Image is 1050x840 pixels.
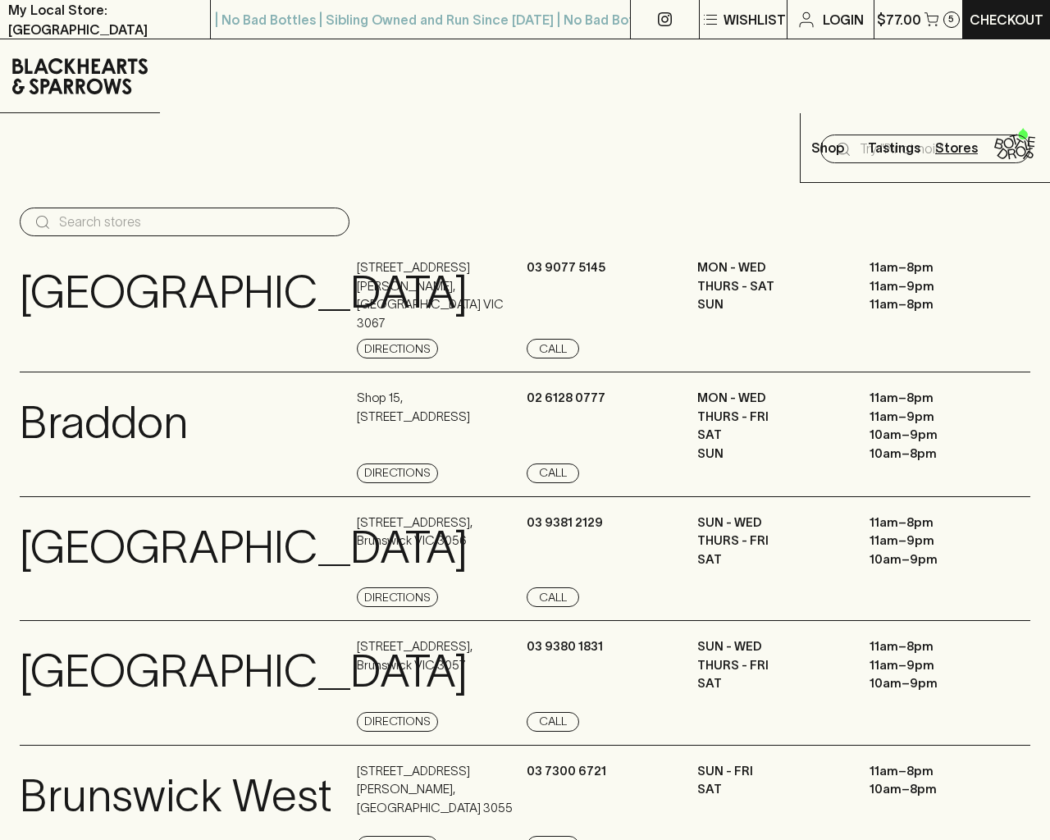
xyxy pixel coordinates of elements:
[697,295,845,314] p: SUN
[357,339,438,358] a: Directions
[948,15,954,24] p: 5
[527,762,606,781] p: 03 7300 6721
[527,389,605,408] p: 02 6128 0777
[870,637,1017,656] p: 11am – 8pm
[697,426,845,445] p: SAT
[697,514,845,532] p: SUN - WED
[870,277,1017,296] p: 11am – 9pm
[357,762,523,818] p: [STREET_ADDRESS][PERSON_NAME] , [GEOGRAPHIC_DATA] 3055
[870,258,1017,277] p: 11am – 8pm
[870,656,1017,675] p: 11am – 9pm
[527,587,579,607] a: Call
[811,138,844,157] p: Shop
[925,113,988,182] a: Stores
[20,258,468,326] p: [GEOGRAPHIC_DATA]
[970,10,1043,30] p: Checkout
[527,339,579,358] a: Call
[870,514,1017,532] p: 11am – 8pm
[697,656,845,675] p: THURS - FRI
[870,550,1017,569] p: 10am – 9pm
[697,389,845,408] p: MON - WED
[59,209,336,235] input: Search stores
[860,136,1017,162] input: Try "Pinot noir"
[527,463,579,483] a: Call
[697,408,845,427] p: THURS - FRI
[863,113,925,182] a: Tastings
[527,514,603,532] p: 03 9381 2129
[697,550,845,569] p: SAT
[357,258,523,332] p: [STREET_ADDRESS][PERSON_NAME] , [GEOGRAPHIC_DATA] VIC 3067
[870,389,1017,408] p: 11am – 8pm
[870,295,1017,314] p: 11am – 8pm
[357,712,438,732] a: Directions
[870,532,1017,550] p: 11am – 9pm
[357,587,438,607] a: Directions
[823,10,864,30] p: Login
[357,463,438,483] a: Directions
[697,277,845,296] p: THURS - SAT
[801,113,863,182] button: Shop
[870,674,1017,693] p: 10am – 9pm
[527,712,579,732] a: Call
[357,389,470,426] p: Shop 15 , [STREET_ADDRESS]
[870,780,1017,799] p: 10am – 8pm
[697,258,845,277] p: MON - WED
[527,258,605,277] p: 03 9077 5145
[357,637,472,674] p: [STREET_ADDRESS] , Brunswick VIC 3057
[870,445,1017,463] p: 10am – 8pm
[697,532,845,550] p: THURS - FRI
[527,637,603,656] p: 03 9380 1831
[870,762,1017,781] p: 11am – 8pm
[697,762,845,781] p: SUN - FRI
[357,514,472,550] p: [STREET_ADDRESS] , Brunswick VIC 3056
[697,445,845,463] p: SUN
[697,674,845,693] p: SAT
[697,780,845,799] p: SAT
[870,408,1017,427] p: 11am – 9pm
[20,762,332,830] p: Brunswick West
[20,514,468,582] p: [GEOGRAPHIC_DATA]
[20,389,188,457] p: Braddon
[877,10,921,30] p: $77.00
[697,637,845,656] p: SUN - WED
[870,426,1017,445] p: 10am – 9pm
[20,637,468,705] p: [GEOGRAPHIC_DATA]
[724,10,786,30] p: Wishlist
